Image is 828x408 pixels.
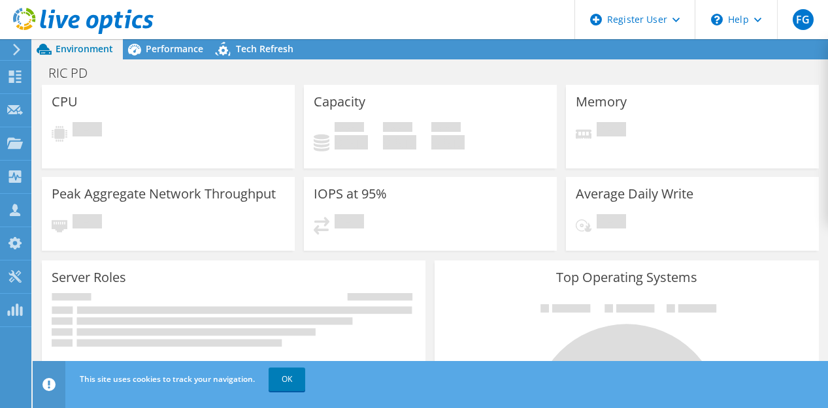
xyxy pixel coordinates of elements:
span: Used [335,122,364,135]
h4: 0 GiB [431,135,465,149]
svg: \n [711,14,723,25]
h4: 0 GiB [383,135,416,149]
h3: Server Roles [52,270,126,285]
span: Environment [56,42,113,55]
h3: IOPS at 95% [314,187,387,201]
span: Pending [73,122,102,140]
h3: Average Daily Write [576,187,693,201]
h1: RIC PD [42,66,108,80]
span: Pending [335,214,364,232]
span: Performance [146,42,203,55]
span: Free [383,122,412,135]
h4: 0 GiB [335,135,368,149]
span: FG [793,9,814,30]
span: Tech Refresh [236,42,293,55]
h3: Top Operating Systems [444,270,808,285]
span: Total [431,122,461,135]
span: Pending [597,122,626,140]
span: This site uses cookies to track your navigation. [80,373,255,384]
h3: Capacity [314,95,365,109]
span: Pending [73,214,102,232]
span: Pending [597,214,626,232]
h3: CPU [52,95,78,109]
a: OK [269,368,305,391]
h3: Peak Aggregate Network Throughput [52,187,276,201]
h3: Memory [576,95,627,109]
